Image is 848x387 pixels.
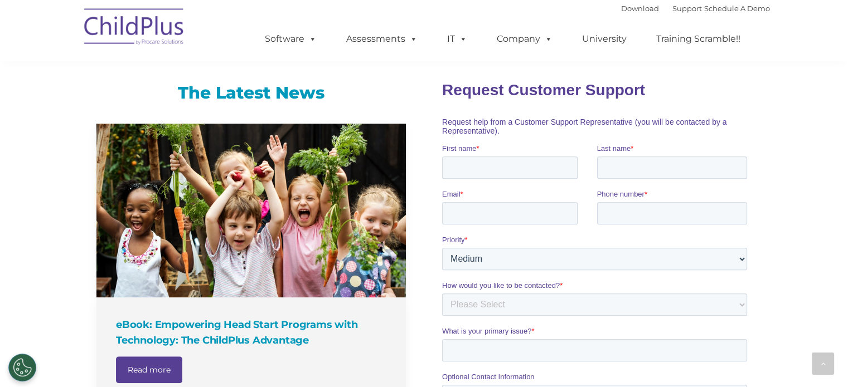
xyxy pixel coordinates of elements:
[704,4,770,13] a: Schedule A Demo
[79,1,190,56] img: ChildPlus by Procare Solutions
[621,4,659,13] a: Download
[645,28,752,50] a: Training Scramble!!
[96,82,406,104] h3: The Latest News
[436,28,478,50] a: IT
[116,317,389,348] h4: eBook: Empowering Head Start Programs with Technology: The ChildPlus Advantage
[486,28,564,50] a: Company
[254,28,328,50] a: Software
[621,4,770,13] font: |
[571,28,638,50] a: University
[335,28,429,50] a: Assessments
[672,4,702,13] a: Support
[116,356,182,383] a: Read more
